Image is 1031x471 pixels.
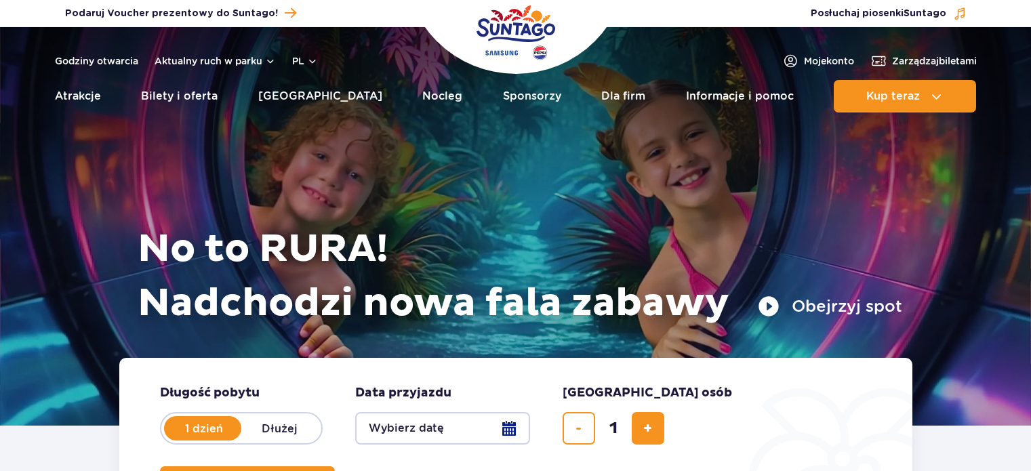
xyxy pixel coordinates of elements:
a: Nocleg [422,80,462,112]
span: Posłuchaj piosenki [811,7,946,20]
a: [GEOGRAPHIC_DATA] [258,80,382,112]
span: Data przyjazdu [355,385,451,401]
a: Bilety i oferta [141,80,218,112]
a: Dla firm [601,80,645,112]
label: 1 dzień [165,414,243,443]
span: Kup teraz [866,90,920,102]
a: Podaruj Voucher prezentowy do Suntago! [65,4,296,22]
button: Aktualny ruch w parku [155,56,276,66]
button: Kup teraz [834,80,976,112]
a: Zarządzajbiletami [870,53,977,69]
button: Obejrzyj spot [758,295,902,317]
input: liczba biletów [597,412,630,445]
button: usuń bilet [563,412,595,445]
a: Mojekonto [782,53,854,69]
button: Wybierz datę [355,412,530,445]
a: Atrakcje [55,80,101,112]
button: Posłuchaj piosenkiSuntago [811,7,967,20]
span: Podaruj Voucher prezentowy do Suntago! [65,7,278,20]
button: pl [292,54,318,68]
span: [GEOGRAPHIC_DATA] osób [563,385,732,401]
span: Suntago [904,9,946,18]
span: Długość pobytu [160,385,260,401]
h1: No to RURA! Nadchodzi nowa fala zabawy [138,222,902,331]
a: Sponsorzy [503,80,561,112]
label: Dłużej [241,414,319,443]
span: Moje konto [804,54,854,68]
a: Godziny otwarcia [55,54,138,68]
a: Informacje i pomoc [686,80,794,112]
button: dodaj bilet [632,412,664,445]
span: Zarządzaj biletami [892,54,977,68]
